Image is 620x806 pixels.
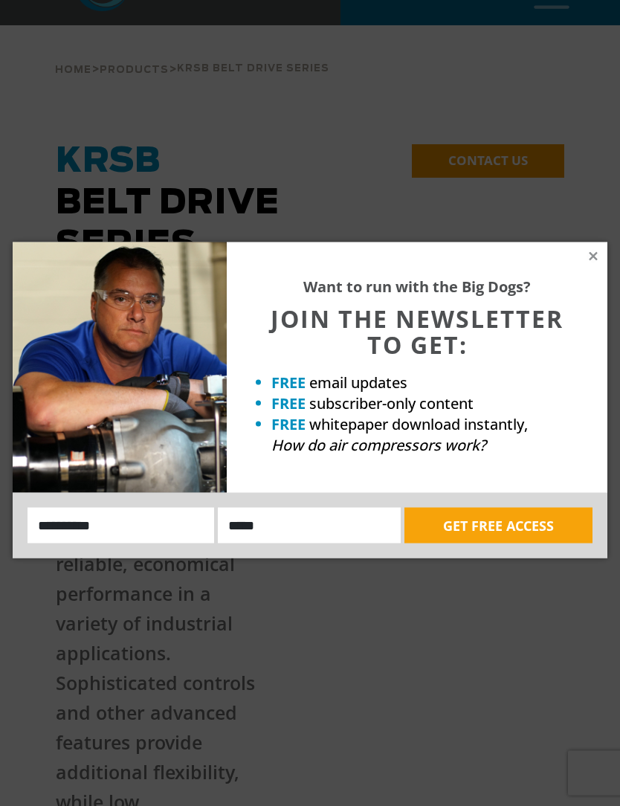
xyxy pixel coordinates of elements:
[271,303,564,361] span: JOIN THE NEWSLETTER TO GET:
[271,373,306,393] strong: FREE
[271,414,306,434] strong: FREE
[303,277,531,297] strong: Want to run with the Big Dogs?
[218,508,401,544] input: Email
[271,435,486,455] em: How do air compressors work?
[309,393,474,413] span: subscriber-only content
[404,508,592,544] button: GET FREE ACCESS
[587,250,600,263] button: Close
[309,414,528,434] span: whitepaper download instantly,
[271,393,306,413] strong: FREE
[309,373,407,393] span: email updates
[28,508,214,544] input: Name:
